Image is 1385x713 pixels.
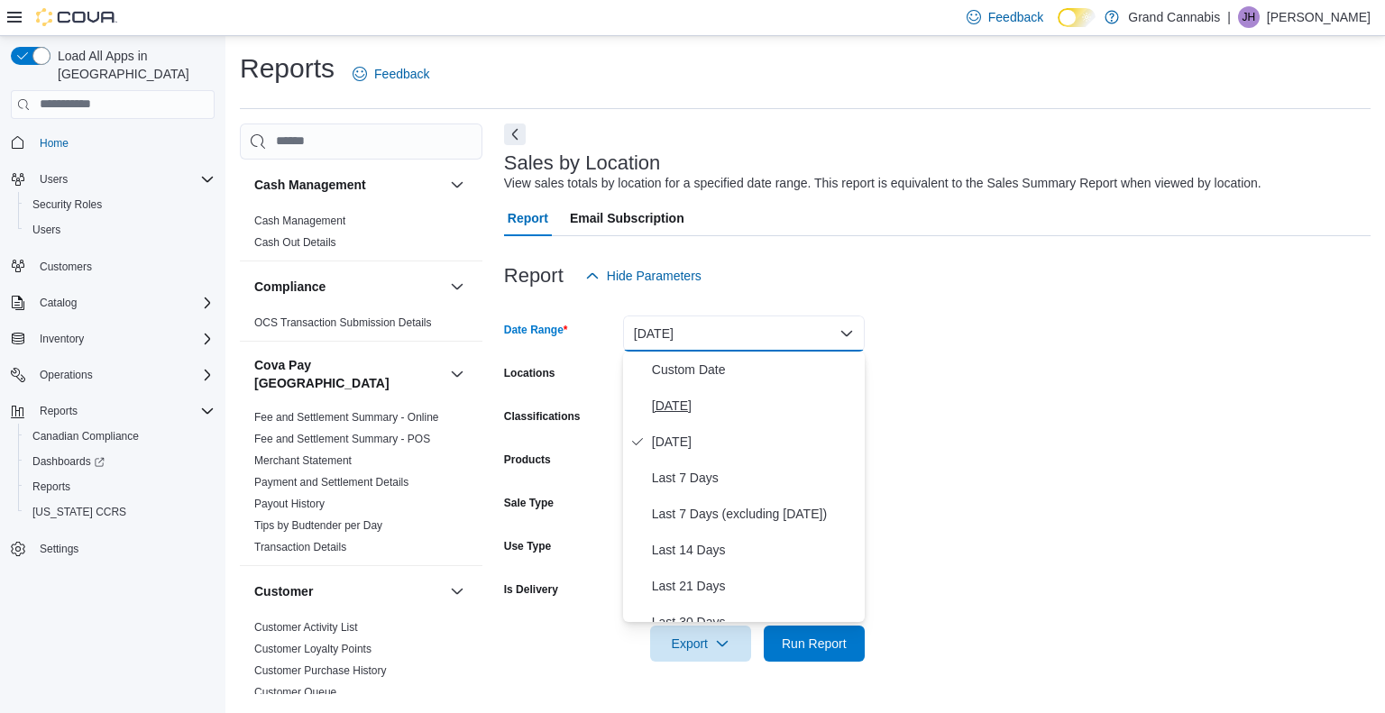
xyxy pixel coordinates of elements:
[40,404,78,418] span: Reports
[32,480,70,494] span: Reports
[40,368,93,382] span: Operations
[32,400,215,422] span: Reports
[254,411,439,424] a: Fee and Settlement Summary - Online
[32,197,102,212] span: Security Roles
[254,356,443,392] h3: Cova Pay [GEOGRAPHIC_DATA]
[652,395,858,416] span: [DATE]
[32,538,86,560] a: Settings
[254,316,432,329] a: OCS Transaction Submission Details
[504,323,568,337] label: Date Range
[254,518,382,533] span: Tips by Budtender per Day
[254,410,439,425] span: Fee and Settlement Summary - Online
[32,133,76,154] a: Home
[254,686,336,699] a: Customer Queue
[32,132,215,154] span: Home
[25,476,215,498] span: Reports
[650,626,751,662] button: Export
[1227,6,1231,28] p: |
[4,253,222,279] button: Customers
[4,290,222,315] button: Catalog
[374,65,429,83] span: Feedback
[25,501,133,523] a: [US_STATE] CCRS
[240,210,482,261] div: Cash Management
[652,539,858,561] span: Last 14 Days
[32,223,60,237] span: Users
[254,582,443,600] button: Customer
[988,8,1043,26] span: Feedback
[40,332,84,346] span: Inventory
[652,431,858,452] span: [DATE]
[40,172,68,187] span: Users
[18,449,222,474] a: Dashboards
[254,453,352,468] span: Merchant Statement
[18,424,222,449] button: Canadian Compliance
[4,130,222,156] button: Home
[1058,8,1096,27] input: Dark Mode
[623,352,865,622] div: Select listbox
[254,540,346,554] span: Transaction Details
[1128,6,1220,28] p: Grand Cannabis
[32,505,126,519] span: [US_STATE] CCRS
[504,366,555,380] label: Locations
[4,398,222,424] button: Reports
[652,575,858,597] span: Last 21 Days
[1058,27,1059,28] span: Dark Mode
[18,217,222,242] button: Users
[1243,6,1256,28] span: JH
[25,194,215,215] span: Security Roles
[240,312,482,341] div: Compliance
[32,169,75,190] button: Users
[254,214,345,228] span: Cash Management
[254,235,336,250] span: Cash Out Details
[254,621,358,634] a: Customer Activity List
[18,474,222,499] button: Reports
[254,433,430,445] a: Fee and Settlement Summary - POS
[254,519,382,532] a: Tips by Budtender per Day
[18,192,222,217] button: Security Roles
[504,265,564,287] h3: Report
[18,499,222,525] button: [US_STATE] CCRS
[254,664,387,677] a: Customer Purchase History
[764,626,865,662] button: Run Report
[254,315,432,330] span: OCS Transaction Submission Details
[1267,6,1371,28] p: [PERSON_NAME]
[32,454,105,469] span: Dashboards
[25,476,78,498] a: Reports
[504,582,558,597] label: Is Delivery
[4,362,222,388] button: Operations
[254,663,387,678] span: Customer Purchase History
[32,256,99,278] a: Customers
[25,451,112,472] a: Dashboards
[652,359,858,380] span: Custom Date
[504,152,661,174] h3: Sales by Location
[4,167,222,192] button: Users
[254,476,408,489] a: Payment and Settlement Details
[254,620,358,635] span: Customer Activity List
[254,642,371,656] span: Customer Loyalty Points
[32,292,215,314] span: Catalog
[254,432,430,446] span: Fee and Settlement Summary - POS
[11,123,215,609] nav: Complex example
[240,407,482,565] div: Cova Pay [GEOGRAPHIC_DATA]
[25,194,109,215] a: Security Roles
[32,537,215,560] span: Settings
[32,328,215,350] span: Inventory
[623,315,865,352] button: [DATE]
[446,580,468,602] button: Customer
[254,643,371,655] a: Customer Loyalty Points
[504,123,526,145] button: Next
[240,50,335,87] h1: Reports
[25,425,215,447] span: Canadian Compliance
[504,496,554,510] label: Sale Type
[40,542,78,556] span: Settings
[607,267,702,285] span: Hide Parameters
[25,501,215,523] span: Washington CCRS
[254,215,345,227] a: Cash Management
[254,454,352,467] a: Merchant Statement
[254,176,443,194] button: Cash Management
[661,626,740,662] span: Export
[652,503,858,525] span: Last 7 Days (excluding [DATE])
[32,292,84,314] button: Catalog
[504,452,551,467] label: Products
[25,219,215,241] span: Users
